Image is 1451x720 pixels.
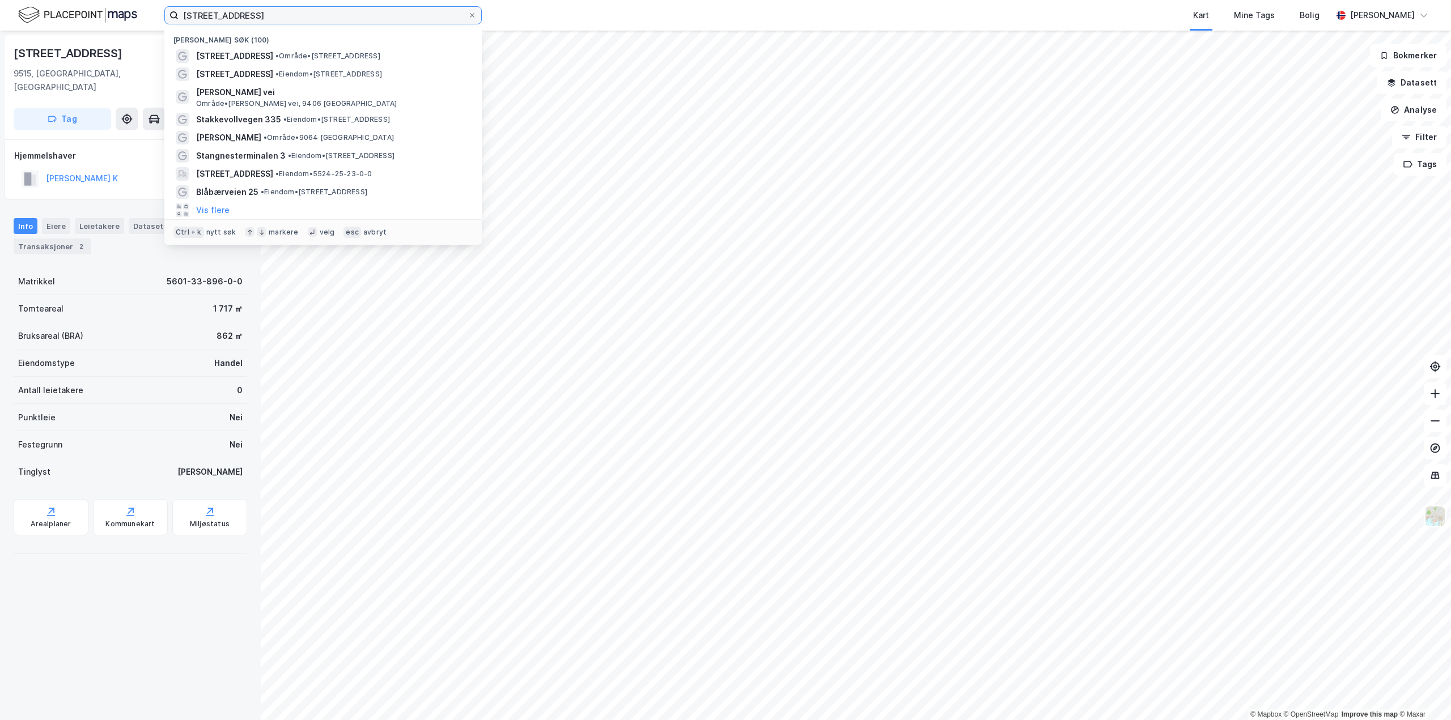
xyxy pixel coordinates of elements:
span: Blåbærveien 25 [196,185,258,199]
button: Bokmerker [1370,44,1446,67]
button: Filter [1392,126,1446,148]
span: • [288,151,291,160]
div: Kontrollprogram for chat [1394,666,1451,720]
div: Bolig [1300,8,1320,22]
span: [STREET_ADDRESS] [196,49,273,63]
a: OpenStreetMap [1284,710,1339,718]
span: Eiendom • [STREET_ADDRESS] [275,70,382,79]
button: Tags [1394,153,1446,176]
a: Improve this map [1342,710,1398,718]
div: Tomteareal [18,302,63,316]
div: Eiendomstype [18,356,75,370]
div: Punktleie [18,411,56,424]
iframe: Chat Widget [1394,666,1451,720]
span: • [261,188,264,196]
span: • [264,133,267,142]
div: Ctrl + k [173,227,204,238]
a: Mapbox [1250,710,1282,718]
div: Bruksareal (BRA) [18,329,83,343]
div: Tinglyst [18,465,50,479]
span: Område • [PERSON_NAME] vei, 9406 [GEOGRAPHIC_DATA] [196,99,397,108]
div: 1 717 ㎡ [213,302,243,316]
img: logo.f888ab2527a4732fd821a326f86c7f29.svg [18,5,137,25]
span: • [275,169,279,178]
span: Område • 9064 [GEOGRAPHIC_DATA] [264,133,394,142]
div: velg [320,228,335,237]
span: Stakkevollvegen 335 [196,113,281,126]
div: Arealplaner [31,519,71,529]
span: • [283,115,287,123]
button: Analyse [1381,99,1446,121]
img: Z [1424,505,1446,527]
div: markere [269,228,298,237]
div: Nei [230,438,243,451]
span: Eiendom • [STREET_ADDRESS] [288,151,394,160]
div: 862 ㎡ [217,329,243,343]
div: [STREET_ADDRESS] [14,44,125,62]
div: Info [14,218,37,234]
div: [PERSON_NAME] søk (100) [164,27,482,47]
div: avbryt [363,228,387,237]
div: Nei [230,411,243,424]
div: nytt søk [206,228,236,237]
span: [STREET_ADDRESS] [196,167,273,181]
div: Leietakere [75,218,124,234]
span: Eiendom • [STREET_ADDRESS] [283,115,390,124]
span: • [275,70,279,78]
div: Datasett [129,218,171,234]
span: • [275,52,279,60]
span: [PERSON_NAME] [196,131,261,144]
div: Matrikkel [18,275,55,288]
span: Område • [STREET_ADDRESS] [275,52,380,61]
div: [PERSON_NAME] [1350,8,1415,22]
button: Vis flere [196,203,230,217]
div: Handel [214,356,243,370]
div: Eiere [42,218,70,234]
div: Kart [1193,8,1209,22]
button: Tag [14,108,111,130]
div: esc [343,227,361,238]
div: 5601-33-896-0-0 [167,275,243,288]
span: Eiendom • 5524-25-23-0-0 [275,169,372,178]
div: [PERSON_NAME] [177,465,243,479]
div: Mine Tags [1234,8,1275,22]
div: Kommunekart [105,519,155,529]
div: Antall leietakere [18,384,83,397]
input: Søk på adresse, matrikkel, gårdeiere, leietakere eller personer [179,7,468,24]
span: [STREET_ADDRESS] [196,67,273,81]
span: Eiendom • [STREET_ADDRESS] [261,188,367,197]
div: Miljøstatus [190,519,230,529]
div: 0 [237,384,243,397]
div: 9515, [GEOGRAPHIC_DATA], [GEOGRAPHIC_DATA] [14,67,198,94]
div: Festegrunn [18,438,62,451]
div: 2 [75,241,87,252]
div: Hjemmelshaver [14,149,247,163]
button: Datasett [1377,71,1446,94]
div: Transaksjoner [14,238,91,254]
span: [PERSON_NAME] vei [196,86,468,99]
span: Stangnesterminalen 3 [196,149,286,163]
